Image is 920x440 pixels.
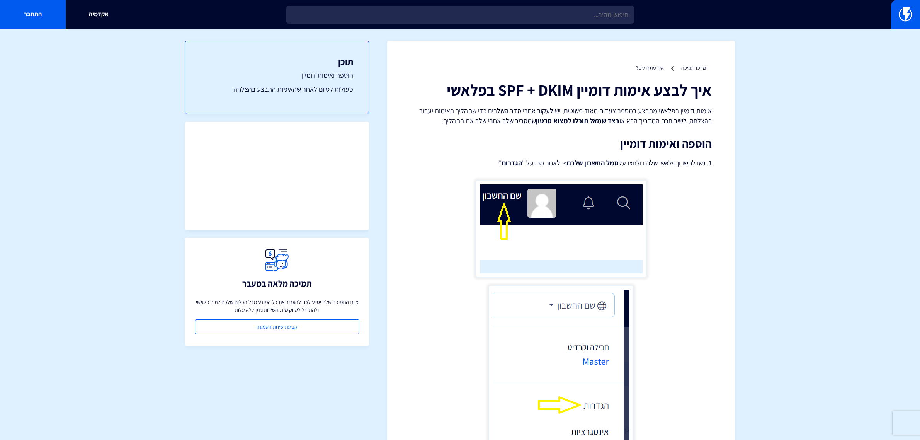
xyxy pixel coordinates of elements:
[567,159,619,167] strong: סמל החשבון שלכם
[201,56,353,67] h3: תוכן
[410,137,712,150] h2: הוספה ואימות דומיין
[201,84,353,94] a: פעולות לסיום לאחר שהאימות התבצע בהצלחה
[201,70,353,80] a: הוספה ואימות דומיין
[410,158,712,169] p: 1. גשו לחשבון פלאשי שלכם ולחצו על > ולאחר מכן על " ":
[536,116,619,125] strong: בצד שמאל תוכלו למצוא סרטון
[636,64,664,71] a: איך מתחילים?
[410,106,712,126] p: אימות דומיין בפלאשי מתבצע במספר צעדים מאוד פשוטים, יש לעקוב אחרי סדר השלבים כדי שתהליך האימות יעב...
[195,298,359,314] p: צוות התמיכה שלנו יסייע לכם להעביר את כל המידע מכל הכלים שלכם לתוך פלאשי ולהתחיל לשווק מיד, השירות...
[195,319,359,334] a: קביעת שיחת הטמעה
[502,159,522,167] strong: הגדרות
[286,6,634,24] input: חיפוש מהיר...
[410,81,712,98] h1: איך לבצע אימות דומיין SPF + DKIM בפלאשי
[242,279,312,288] h3: תמיכה מלאה במעבר
[681,64,706,71] a: מרכז תמיכה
